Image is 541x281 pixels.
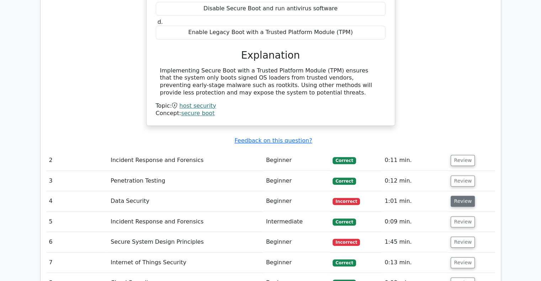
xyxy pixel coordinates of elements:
td: 0:11 min. [382,150,448,171]
td: 1:01 min. [382,191,448,211]
div: Enable Legacy Boot with a Trusted Platform Module (TPM) [156,26,386,39]
td: Beginner [263,171,330,191]
td: 0:13 min. [382,253,448,273]
span: Correct [333,218,356,226]
td: Beginner [263,191,330,211]
span: Incorrect [333,198,360,205]
td: 3 [46,171,108,191]
td: Intermediate [263,212,330,232]
button: Review [451,257,475,268]
button: Review [451,196,475,207]
button: Review [451,175,475,187]
td: Beginner [263,232,330,252]
span: d. [158,18,163,25]
td: Beginner [263,150,330,171]
td: Internet of Things Security [108,253,263,273]
div: Disable Secure Boot and run antivirus software [156,2,386,16]
td: 4 [46,191,108,211]
button: Review [451,237,475,248]
div: Implementing Secure Boot with a Trusted Platform Module (TPM) ensures that the system only boots ... [160,67,381,97]
a: secure boot [181,110,214,117]
td: 7 [46,253,108,273]
td: 2 [46,150,108,171]
td: 1:45 min. [382,232,448,252]
button: Review [451,155,475,166]
td: 6 [46,232,108,252]
td: 5 [46,212,108,232]
div: Topic: [156,102,386,110]
span: Correct [333,157,356,164]
td: 0:12 min. [382,171,448,191]
td: Incident Response and Forensics [108,150,263,171]
span: Incorrect [333,239,360,246]
a: host security [179,102,216,109]
a: Feedback on this question? [234,137,312,144]
td: 0:09 min. [382,212,448,232]
td: Data Security [108,191,263,211]
span: Correct [333,259,356,266]
h3: Explanation [160,49,381,61]
td: Penetration Testing [108,171,263,191]
td: Incident Response and Forensics [108,212,263,232]
div: Concept: [156,110,386,117]
button: Review [451,216,475,227]
span: Correct [333,178,356,185]
td: Beginner [263,253,330,273]
td: Secure System Design Principles [108,232,263,252]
